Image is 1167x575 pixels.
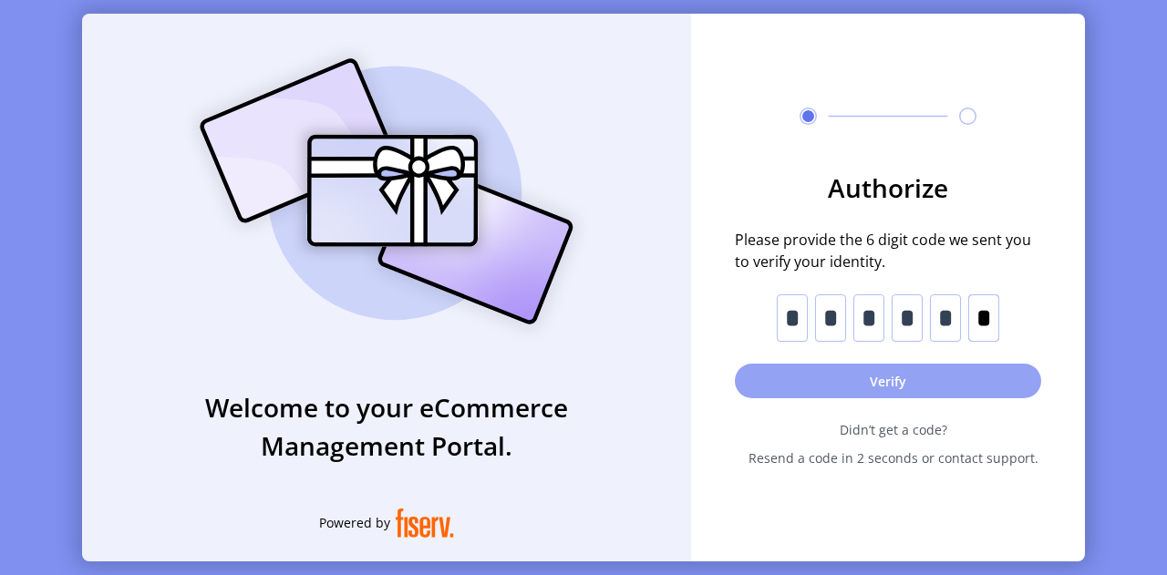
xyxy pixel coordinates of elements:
span: Didn’t get a code? [746,420,1041,439]
span: Resend a code in 2 seconds or contact support. [749,448,1038,467]
span: Please provide the 6 digit code we sent you to verify your identity. [735,229,1041,272]
img: card_Illustration.svg [172,38,601,344]
span: Powered by [319,513,390,532]
h3: Welcome to your eCommerce Management Portal. [82,388,691,465]
button: Verify [735,364,1041,398]
h3: Authorize [735,169,1041,207]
